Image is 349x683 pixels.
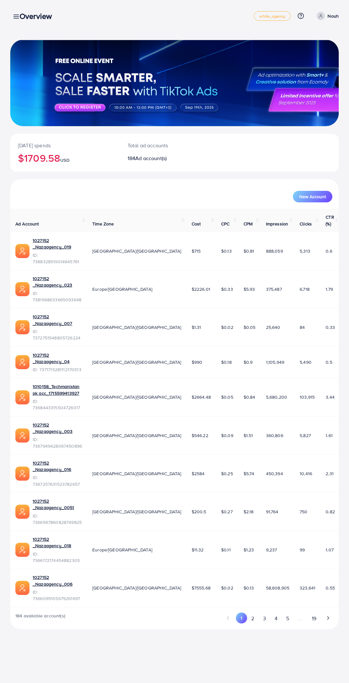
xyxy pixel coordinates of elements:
[300,470,312,477] span: 10,416
[221,547,231,553] span: $0.11
[60,157,69,163] span: USD
[33,237,82,250] a: 1027152 _Nazaagency_019
[33,252,82,265] span: ID: 7388328519014645761
[326,394,335,400] span: 3.44
[328,12,339,20] p: Nouh
[192,470,205,477] span: $2584
[18,142,112,149] p: [DATE] spends
[322,613,334,623] button: Go to next page
[135,155,167,162] span: Ad account(s)
[221,286,233,292] span: $0.33
[244,286,255,292] span: $5.93
[33,383,82,396] a: 1010158_Techmanistan pk acc_1715599413927
[266,324,280,330] span: 25,640
[314,12,339,20] a: Nouh
[221,324,233,330] span: $0.02
[244,470,254,477] span: $5.74
[326,214,334,227] span: CTR (%)
[15,355,29,369] img: ic-ads-acc.e4c84228.svg
[92,508,181,515] span: [GEOGRAPHIC_DATA]/[GEOGRAPHIC_DATA]
[270,613,282,624] button: Go to page 4
[300,324,305,330] span: 84
[192,359,203,365] span: $990
[300,286,310,292] span: 6,718
[326,508,335,515] span: 0.82
[244,508,254,515] span: $2.18
[300,394,315,400] span: 103,915
[192,508,206,515] span: $200.5
[33,513,82,526] span: ID: 7366567860828749825
[282,613,293,624] button: Go to page 5
[20,12,57,21] h3: Overview
[33,275,82,289] a: 1027152 _Nazaagency_023
[326,585,335,591] span: 0.55
[326,470,334,477] span: 2.31
[15,244,29,258] img: ic-ads-acc.e4c84228.svg
[33,460,82,473] a: 1027152 _Nazaagency_016
[128,142,194,149] p: Total ad accounts
[33,352,82,365] a: 1027152 _Nazaagency_04
[33,474,82,487] span: ID: 7367257631523782657
[15,467,29,481] img: ic-ads-acc.e4c84228.svg
[192,248,201,254] span: $715
[326,547,334,553] span: 1.07
[33,551,82,564] span: ID: 7366172174454882305
[221,359,232,365] span: $0.18
[33,498,82,511] a: 1027152 _Nazaagency_0051
[259,14,285,18] span: white_agency
[247,613,259,624] button: Go to page 2
[326,286,333,292] span: 1.79
[15,320,29,334] img: ic-ads-acc.e4c84228.svg
[259,613,270,624] button: Go to page 3
[326,248,332,254] span: 0.6
[300,359,312,365] span: 5,490
[244,359,253,365] span: $0.9
[221,394,233,400] span: $0.05
[254,11,291,21] a: white_agency
[326,359,332,365] span: 0.5
[192,221,201,227] span: Cost
[244,221,253,227] span: CPM
[92,286,152,292] span: Europe/[GEOGRAPHIC_DATA]
[300,248,310,254] span: 5,313
[221,585,233,591] span: $0.02
[33,366,82,373] span: ID: 7371715281112170513
[266,394,287,400] span: 5,680,200
[266,432,283,439] span: 360,806
[266,359,284,365] span: 1,105,949
[221,248,232,254] span: $0.13
[300,221,312,227] span: Clicks
[300,547,305,553] span: 99
[18,152,112,164] h2: $1709.58
[33,574,82,587] a: 1027152 _Nazaagency_006
[221,470,233,477] span: $0.25
[92,547,152,553] span: Europe/[GEOGRAPHIC_DATA]
[15,390,29,404] img: ic-ads-acc.e4c84228.svg
[92,324,181,330] span: [GEOGRAPHIC_DATA]/[GEOGRAPHIC_DATA]
[300,432,311,439] span: 5,827
[33,290,82,303] span: ID: 7381668633665093648
[33,313,82,327] a: 1027152 _Nazaagency_007
[221,432,233,439] span: $0.09
[92,359,181,365] span: [GEOGRAPHIC_DATA]/[GEOGRAPHIC_DATA]
[33,436,82,449] span: ID: 7367949428067450896
[223,613,334,624] ul: Pagination
[293,191,332,202] button: New Account
[221,221,229,227] span: CPC
[15,543,29,557] img: ic-ads-acc.e4c84228.svg
[322,654,344,678] iframe: Chat
[192,432,208,439] span: $546.22
[266,470,283,477] span: 450,394
[92,221,114,227] span: Time Zone
[266,508,278,515] span: 91,764
[266,286,282,292] span: 375,487
[244,432,253,439] span: $1.51
[299,194,326,199] span: New Account
[244,394,255,400] span: $0.84
[221,508,233,515] span: $0.27
[15,282,29,296] img: ic-ads-acc.e4c84228.svg
[266,547,277,553] span: 9,237
[244,324,256,330] span: $0.05
[33,328,82,341] span: ID: 7372751548805726224
[192,585,211,591] span: $7555.68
